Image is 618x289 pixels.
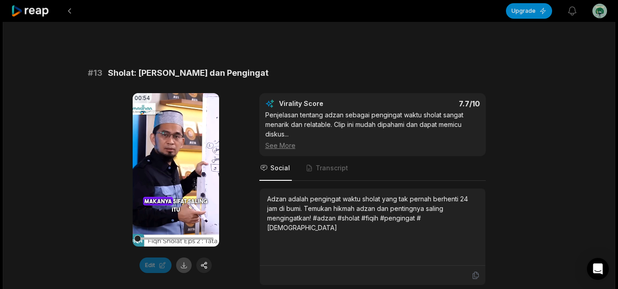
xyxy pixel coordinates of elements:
[270,163,290,173] span: Social
[587,258,609,280] div: Open Intercom Messenger
[506,3,552,19] button: Upgrade
[88,67,102,79] span: # 13
[133,93,219,247] video: Your browser does not support mp4 format.
[382,99,480,108] div: 7.7 /10
[279,99,377,108] div: Virality Score
[265,110,480,150] div: Penjelasan tentang adzan sebagai pengingat waktu sholat sangat menarik dan relatable. Clip ini mu...
[265,141,480,150] div: See More
[267,194,478,232] div: Adzan adalah pengingat waktu sholat yang tak pernah berhenti 24 jam di bumi. Temukan hikmah adzan...
[259,156,486,181] nav: Tabs
[140,257,172,273] button: Edit
[108,67,269,79] span: Sholat: [PERSON_NAME] dan Pengingat
[316,163,348,173] span: Transcript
